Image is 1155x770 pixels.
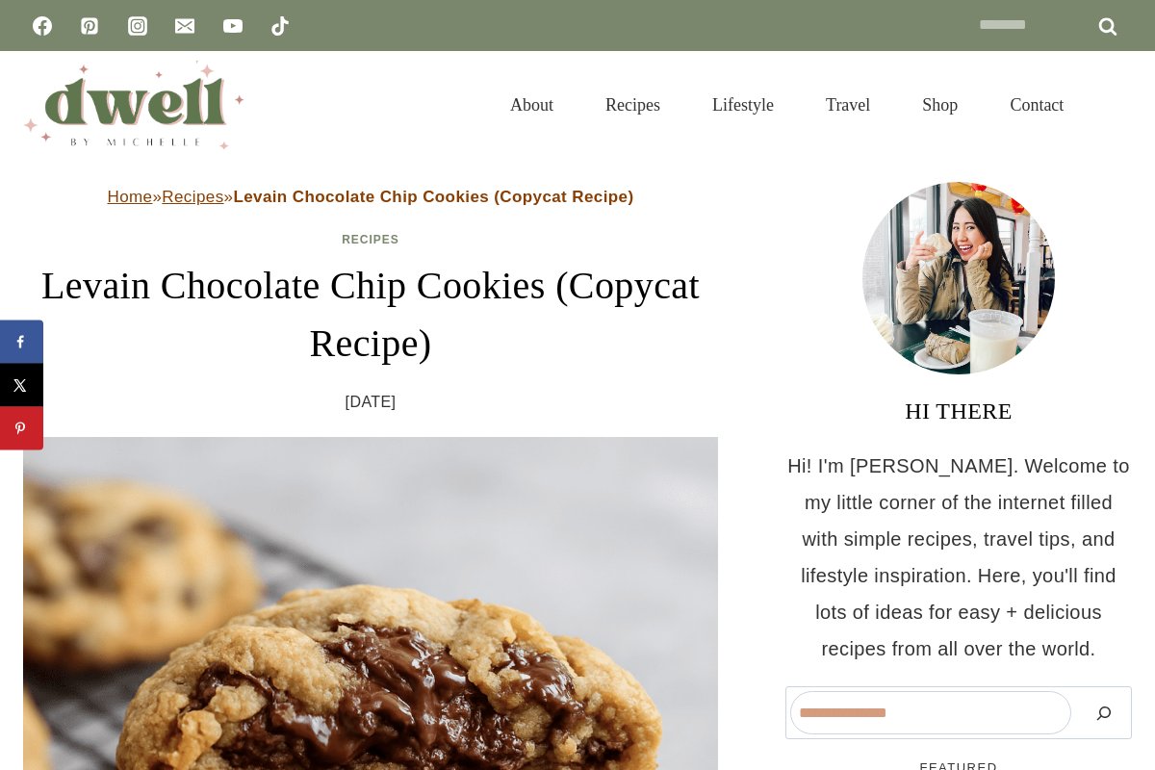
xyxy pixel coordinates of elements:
[785,448,1132,667] p: Hi! I'm [PERSON_NAME]. Welcome to my little corner of the internet filled with simple recipes, tr...
[1081,691,1127,734] button: Search
[579,71,686,139] a: Recipes
[896,71,984,139] a: Shop
[118,7,157,45] a: Instagram
[342,233,399,246] a: Recipes
[346,388,397,417] time: [DATE]
[233,188,633,206] strong: Levain Chocolate Chip Cookies (Copycat Recipe)
[484,71,579,139] a: About
[484,71,1090,139] nav: Primary Navigation
[214,7,252,45] a: YouTube
[162,188,223,206] a: Recipes
[686,71,800,139] a: Lifestyle
[166,7,204,45] a: Email
[23,61,244,149] img: DWELL by michelle
[23,257,718,372] h1: Levain Chocolate Chip Cookies (Copycat Recipe)
[261,7,299,45] a: TikTok
[108,188,634,206] span: » »
[800,71,896,139] a: Travel
[785,394,1132,428] h3: HI THERE
[108,188,153,206] a: Home
[984,71,1090,139] a: Contact
[1099,89,1132,121] button: View Search Form
[70,7,109,45] a: Pinterest
[23,7,62,45] a: Facebook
